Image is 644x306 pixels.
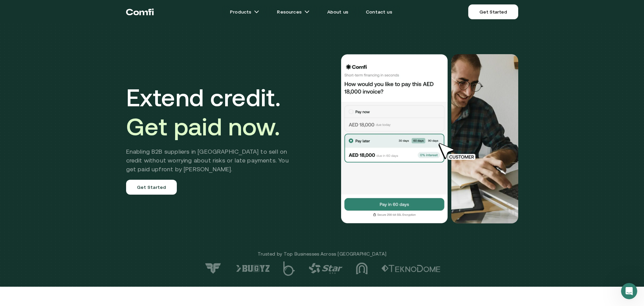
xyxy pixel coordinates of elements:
[621,283,637,299] iframe: Intercom live chat
[126,83,299,141] h1: Extend credit.
[319,5,356,19] a: About us
[434,142,483,161] img: cursor
[126,180,177,195] a: Get Started
[126,113,280,140] span: Get paid now.
[269,5,317,19] a: Resourcesarrow icons
[304,9,310,15] img: arrow icons
[451,54,518,223] img: Would you like to pay this AED 18,000.00 invoice?
[126,2,154,22] a: Return to the top of the Comfi home page
[236,265,270,272] img: logo-6
[204,263,222,274] img: logo-7
[254,9,259,15] img: arrow icons
[283,261,295,276] img: logo-5
[381,265,440,272] img: logo-2
[222,5,267,19] a: Productsarrow icons
[126,147,299,174] h2: Enabling B2B suppliers in [GEOGRAPHIC_DATA] to sell on credit without worrying about risks or lat...
[356,262,368,275] img: logo-3
[358,5,400,19] a: Contact us
[309,263,342,274] img: logo-4
[468,4,518,19] a: Get Started
[340,54,449,223] img: Would you like to pay this AED 18,000.00 invoice?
